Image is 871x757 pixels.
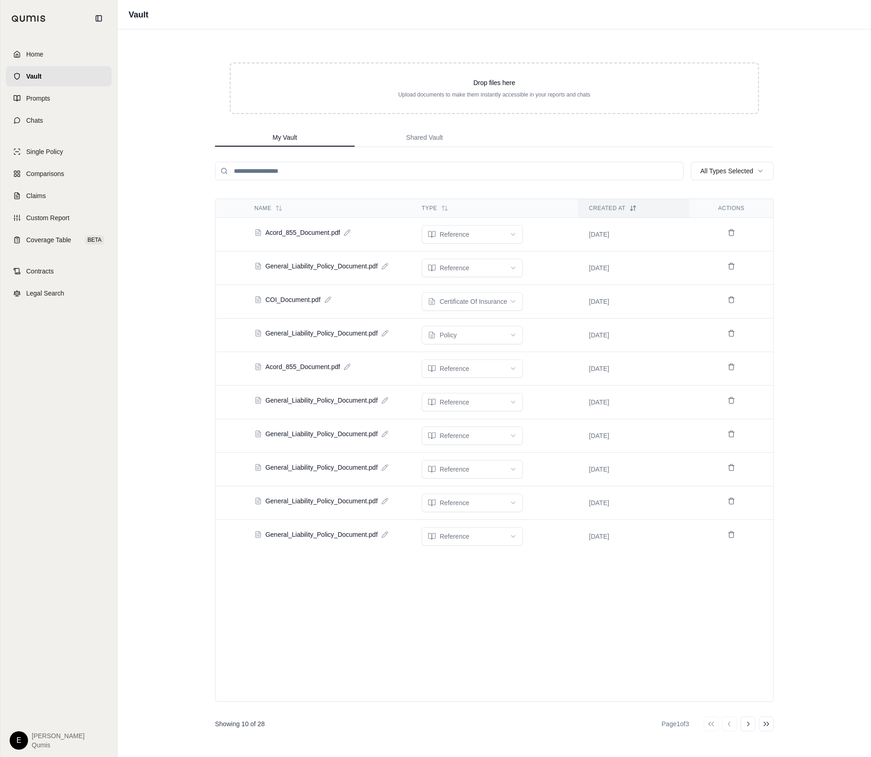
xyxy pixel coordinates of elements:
span: Acord_855_Document.pdf [266,362,340,371]
button: Delete COI_Document.pdf [724,292,739,307]
td: [DATE] [578,486,690,520]
button: Collapse sidebar [91,11,106,26]
button: Delete General_Liability_Policy_Document.pdf [724,427,739,441]
button: Delete General_Liability_Policy_Document.pdf [724,259,739,273]
td: [DATE] [578,319,690,352]
button: Delete General_Liability_Policy_Document.pdf [724,393,739,408]
a: Comparisons [6,164,112,184]
td: [DATE] [578,251,690,285]
button: Edit document name [381,397,389,404]
p: Showing 10 of 28 [215,719,265,729]
a: Legal Search [6,283,112,303]
span: General_Liability_Policy_Document.pdf [266,329,378,338]
a: Chats [6,110,112,131]
button: Edit document name [381,330,389,337]
span: General_Liability_Policy_Document.pdf [266,429,378,438]
a: Vault [6,66,112,86]
span: Home [26,50,43,59]
span: Comparisons [26,169,64,178]
p: Upload documents to make them instantly accessible in your reports and chats [245,91,743,98]
span: Shared Vault [406,133,443,142]
button: Edit document name [324,296,332,303]
span: [PERSON_NAME] [32,731,85,740]
button: Delete General_Liability_Policy_Document.pdf [724,494,739,508]
span: Contracts [26,267,54,276]
span: Prompts [26,94,50,103]
button: Acord_855_Document.pdf [255,228,340,237]
td: [DATE] [578,386,690,419]
button: Edit document name [381,531,389,538]
td: [DATE] [578,419,690,453]
button: Delete General_Liability_Policy_Document.pdf [724,326,739,341]
div: Page 1 of 3 [662,719,689,729]
span: General_Liability_Policy_Document.pdf [266,396,378,405]
button: Edit document name [381,497,389,505]
span: Vault [26,72,41,81]
button: General_Liability_Policy_Document.pdf [255,262,378,271]
button: Edit document name [381,464,389,471]
button: All Types Selected [691,162,774,180]
img: Qumis Logo [11,15,46,22]
button: Edit document name [344,363,351,370]
button: Acord_855_Document.pdf [255,362,340,371]
button: Edit document name [381,430,389,438]
button: COI_Document.pdf [255,295,321,304]
td: [DATE] [578,352,690,386]
button: General_Liability_Policy_Document.pdf [255,396,378,405]
span: Coverage Table [26,235,71,245]
a: Prompts [6,88,112,108]
button: General_Liability_Policy_Document.pdf [255,463,378,472]
th: Actions [690,199,773,218]
div: Type [422,205,567,212]
span: COI_Document.pdf [266,295,321,304]
span: Claims [26,191,46,200]
span: Custom Report [26,213,69,222]
div: Created At [589,205,679,212]
button: Edit document name [381,262,389,270]
button: Delete General_Liability_Policy_Document.pdf [724,460,739,475]
p: Drop files here [245,78,743,87]
button: General_Liability_Policy_Document.pdf [255,530,378,539]
span: Single Policy [26,147,63,156]
td: [DATE] [578,285,690,319]
button: General_Liability_Policy_Document.pdf [255,429,378,438]
span: Legal Search [26,289,64,298]
h1: Vault [129,8,148,21]
span: My Vault [272,133,297,142]
a: Single Policy [6,142,112,162]
button: Edit document name [344,229,351,236]
button: Delete Acord_855_Document.pdf [724,359,739,374]
div: Name [255,205,400,212]
span: Chats [26,116,43,125]
button: General_Liability_Policy_Document.pdf [255,496,378,506]
button: Delete Acord_855_Document.pdf [724,225,739,240]
td: [DATE] [578,218,690,251]
span: General_Liability_Policy_Document.pdf [266,463,378,472]
a: Custom Report [6,208,112,228]
span: General_Liability_Policy_Document.pdf [266,496,378,506]
span: All Types Selected [701,166,753,176]
a: Claims [6,186,112,206]
span: General_Liability_Policy_Document.pdf [266,262,378,271]
a: Contracts [6,261,112,281]
a: Home [6,44,112,64]
span: Acord_855_Document.pdf [266,228,340,237]
td: [DATE] [578,520,690,553]
button: Delete General_Liability_Policy_Document.pdf [724,527,739,542]
div: E [10,731,28,750]
span: BETA [85,235,104,245]
button: General_Liability_Policy_Document.pdf [255,329,378,338]
span: General_Liability_Policy_Document.pdf [266,530,378,539]
span: Qumis [32,740,85,750]
td: [DATE] [578,453,690,486]
a: Coverage TableBETA [6,230,112,250]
